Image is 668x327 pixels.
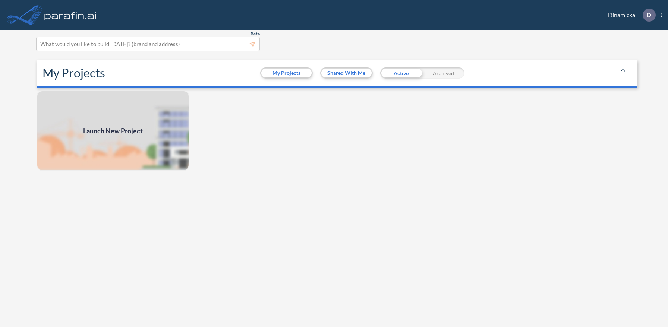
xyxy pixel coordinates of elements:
div: Archived [422,67,464,79]
img: logo [43,7,98,22]
span: Beta [250,31,260,37]
p: D [647,12,651,18]
h2: My Projects [42,66,105,80]
button: sort [620,67,631,79]
img: add [37,91,189,171]
a: Launch New Project [37,91,189,171]
button: My Projects [261,69,312,77]
span: Launch New Project [83,126,143,136]
button: Shared With Me [321,69,372,77]
div: Active [380,67,422,79]
div: Dinamicka [597,9,662,22]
